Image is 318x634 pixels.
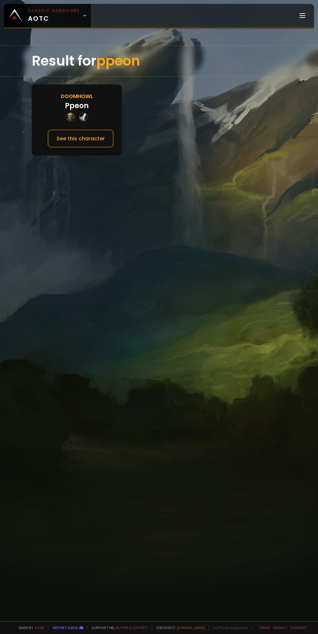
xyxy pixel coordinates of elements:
[28,8,80,23] span: AOTC
[34,625,44,630] a: a fan
[152,625,205,630] span: Checkout
[53,625,78,630] a: Report a bug
[209,625,248,630] span: v. d752d5 - production
[96,51,140,70] span: ppeon
[259,625,271,630] a: Terms
[15,625,44,630] span: Made by
[4,4,91,27] a: Classic HardcoreAOTC
[65,100,89,111] div: Ppeon
[32,46,286,76] div: Result for
[116,625,148,630] a: Buy me a coffee
[47,129,114,148] button: See this character
[87,625,148,630] span: Support me,
[177,625,205,630] a: [DOMAIN_NAME]
[28,8,80,14] small: Classic Hardcore
[273,625,287,630] a: Privacy
[290,625,307,630] a: Consent
[61,92,93,100] div: Doomhowl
